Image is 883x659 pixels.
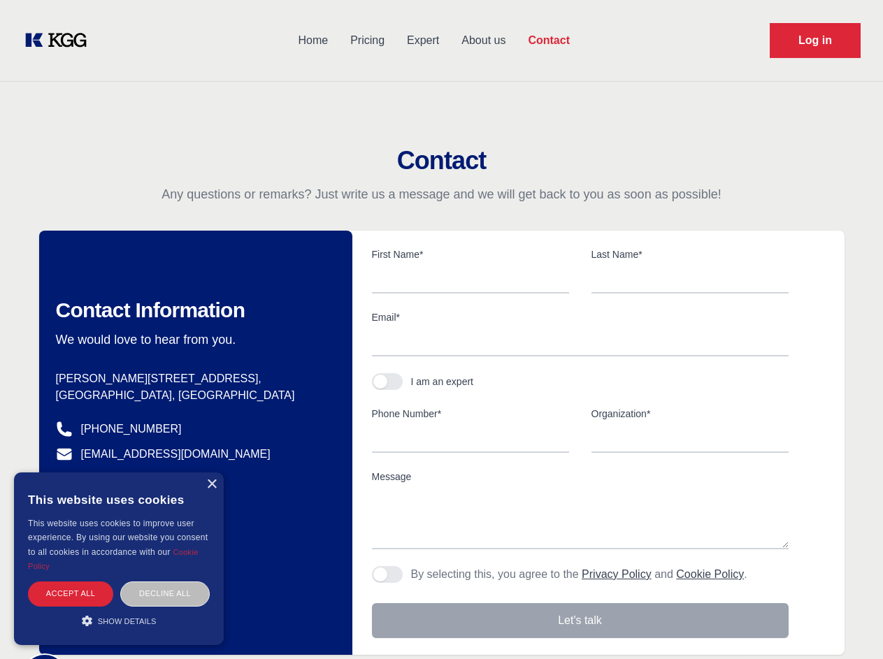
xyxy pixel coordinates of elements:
div: Show details [28,614,210,628]
a: Contact [517,22,581,59]
p: [PERSON_NAME][STREET_ADDRESS], [56,370,330,387]
a: Privacy Policy [582,568,652,580]
label: Email* [372,310,789,324]
a: Expert [396,22,450,59]
button: Let's talk [372,603,789,638]
a: Request Demo [770,23,861,58]
label: Phone Number* [372,407,569,421]
span: This website uses cookies to improve user experience. By using our website you consent to all coo... [28,519,208,557]
p: We would love to hear from you. [56,331,330,348]
a: [PHONE_NUMBER] [81,421,182,437]
div: Close [206,479,217,490]
a: Cookie Policy [28,548,199,570]
span: Show details [98,617,157,625]
div: Accept all [28,581,113,606]
a: [EMAIL_ADDRESS][DOMAIN_NAME] [81,446,271,463]
p: [GEOGRAPHIC_DATA], [GEOGRAPHIC_DATA] [56,387,330,404]
a: Home [287,22,339,59]
h2: Contact [17,147,866,175]
iframe: Chat Widget [813,592,883,659]
a: Cookie Policy [676,568,744,580]
div: I am an expert [411,375,474,389]
label: Last Name* [591,247,789,261]
p: Any questions or remarks? Just write us a message and we will get back to you as soon as possible! [17,186,866,203]
label: First Name* [372,247,569,261]
p: By selecting this, you agree to the and . [411,566,747,583]
a: KOL Knowledge Platform: Talk to Key External Experts (KEE) [22,29,98,52]
label: Message [372,470,789,484]
a: @knowledgegategroup [56,471,195,488]
h2: Contact Information [56,298,330,323]
div: This website uses cookies [28,483,210,516]
label: Organization* [591,407,789,421]
div: Decline all [120,581,210,606]
a: About us [450,22,517,59]
a: Pricing [339,22,396,59]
